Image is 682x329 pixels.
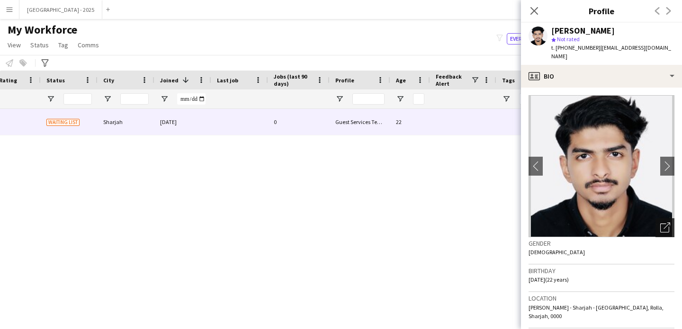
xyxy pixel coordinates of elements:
span: Joined [160,77,179,84]
a: Comms [74,39,103,51]
span: Feedback Alert [436,73,471,87]
div: [PERSON_NAME] [551,27,615,35]
a: View [4,39,25,51]
input: Age Filter Input [413,93,424,105]
span: My Workforce [8,23,77,37]
div: 0 [268,109,330,135]
span: Tag [58,41,68,49]
span: View [8,41,21,49]
h3: Birthday [529,267,674,275]
span: t. [PHONE_NUMBER] [551,44,601,51]
span: Jobs (last 90 days) [274,73,313,87]
div: Guest Services Team [330,109,390,135]
span: [DATE] (22 years) [529,276,569,283]
div: Open photos pop-in [655,218,674,237]
button: Open Filter Menu [103,95,112,103]
button: Open Filter Menu [335,95,344,103]
input: Joined Filter Input [177,93,206,105]
span: | [EMAIL_ADDRESS][DOMAIN_NAME] [551,44,671,60]
button: Open Filter Menu [160,95,169,103]
a: Status [27,39,53,51]
h3: Location [529,294,674,302]
app-action-btn: Advanced filters [39,57,51,69]
span: Last job [217,77,238,84]
span: [PERSON_NAME] - Sharjah - [GEOGRAPHIC_DATA], Rolla, Sharjah, 0000 [529,304,664,320]
div: Bio [521,65,682,88]
span: Tags [502,77,515,84]
input: Status Filter Input [63,93,92,105]
span: Waiting list [46,119,80,126]
a: Tag [54,39,72,51]
div: [DATE] [154,109,211,135]
button: Open Filter Menu [396,95,404,103]
span: [DEMOGRAPHIC_DATA] [529,249,585,256]
button: Open Filter Menu [502,95,511,103]
span: Status [46,77,65,84]
div: 22 [390,109,430,135]
button: Everyone12,755 [507,33,557,44]
span: Status [30,41,49,49]
span: Profile [335,77,354,84]
h3: Gender [529,239,674,248]
button: [GEOGRAPHIC_DATA] - 2025 [19,0,102,19]
span: City [103,77,114,84]
input: Profile Filter Input [352,93,385,105]
h3: Profile [521,5,682,17]
button: Open Filter Menu [46,95,55,103]
span: Comms [78,41,99,49]
input: Tags Filter Input [519,93,547,105]
span: Age [396,77,406,84]
span: Not rated [557,36,580,43]
div: Sharjah [98,109,154,135]
input: City Filter Input [120,93,149,105]
img: Crew avatar or photo [529,95,674,237]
